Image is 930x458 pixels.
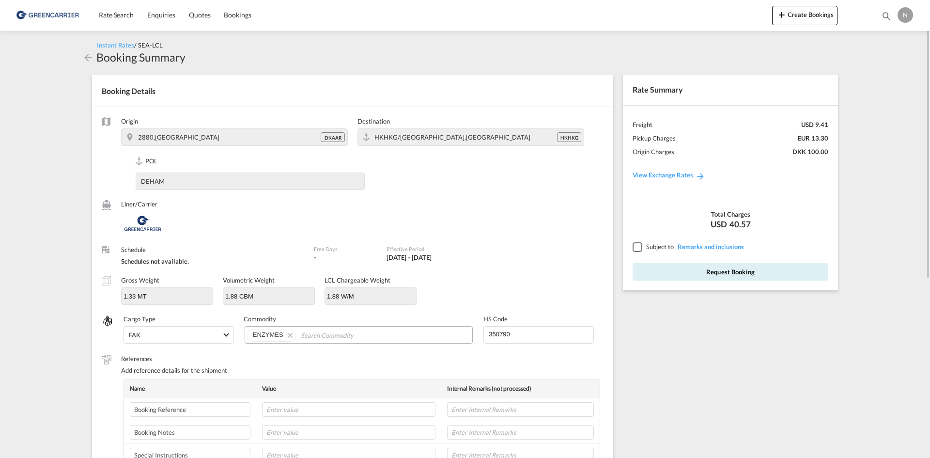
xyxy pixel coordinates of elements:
label: References [121,354,604,363]
label: Liner/Carrier [121,200,304,208]
label: Free Days [314,245,376,253]
img: b0b18ec08afe11efb1d4932555f5f09d.png [15,4,80,26]
div: N [898,7,913,23]
input: Enter Internal Remarks [447,425,594,440]
div: Add reference details for the shipment [121,366,604,375]
md-icon: icon-magnify [881,11,892,21]
span: Bookings [224,11,251,19]
label: Origin [121,117,348,126]
input: Enter HS Code [488,327,593,341]
md-icon: /assets/icons/custom/liner-aaa8ad.svg [102,200,111,210]
label: HS Code [483,315,594,323]
input: Enter label [130,425,250,440]
input: Enter value [262,402,435,417]
md-icon: icon-arrow-left [82,52,94,63]
input: Enter value [262,425,435,440]
span: Booking Details [102,86,155,95]
div: DKAAR [321,132,345,142]
span: Rate Search [99,11,134,19]
div: Booking Summary [96,49,186,65]
div: ENZYMES. Press delete to remove this chip. [253,330,285,340]
md-select: Select Cargo type: FAK [124,326,234,344]
div: EUR 13.30 [798,134,828,142]
div: DEHAM [136,177,165,186]
label: Effective Period [387,245,473,253]
div: Origin Charges [633,147,674,156]
span: REMARKSINCLUSIONS [675,243,744,251]
label: Commodity [244,315,474,323]
span: ENZYMES [253,331,283,338]
label: Gross Weight [121,276,159,284]
div: Rate Summary [623,75,838,105]
img: Greencarrier Consolidators [121,211,164,236]
input: Enter label [130,402,250,417]
th: Value [256,380,441,398]
label: Schedule [121,245,304,254]
div: USD 9.41 [801,120,828,129]
span: Quotes [189,11,210,19]
label: POL [136,157,365,167]
md-icon: icon-arrow-right [696,171,705,181]
div: 01 Jul 2025 - 30 Sep 2025 [387,253,432,262]
th: Name [124,380,256,398]
label: LCL Chargeable Weight [325,276,390,284]
div: Schedules not available. [121,257,304,266]
span: Instant Rates [97,41,134,49]
div: Pickup Charges [633,134,676,142]
div: Total Charges [633,210,828,219]
label: Volumetric Weight [223,276,275,284]
div: Freight [633,120,652,129]
button: Request Booking [633,263,828,281]
span: HKHKG/Hong Kong,Asia Pacific [374,133,530,141]
md-icon: icon-plus 400-fg [776,9,788,20]
span: Enquiries [147,11,175,19]
span: Subject to [646,243,674,251]
div: icon-magnify [881,11,892,25]
input: Enter Internal Remarks [447,402,594,417]
span: / SEA-LCL [134,41,163,49]
div: HKHKG [557,132,581,142]
button: Remove ENZYMES [281,330,296,340]
label: Cargo Type [124,315,234,323]
div: FAK [129,331,140,339]
span: 2880,Denmark [138,133,219,141]
span: 40.57 [729,219,751,230]
md-chips-wrap: Chips container. Use arrow keys to select chips. [245,326,473,344]
button: icon-plus 400-fgCreate Bookings [772,6,837,25]
a: View Exchange Rates [623,161,715,189]
div: icon-arrow-left [82,49,96,65]
input: Chips input. [301,328,389,343]
th: Internal Remarks (not processed) [441,380,600,398]
div: DKK 100.00 [792,147,828,156]
label: Destination [357,117,584,126]
div: - [314,253,316,262]
div: USD [633,219,828,230]
div: Greencarrier Consolidators [121,211,304,236]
